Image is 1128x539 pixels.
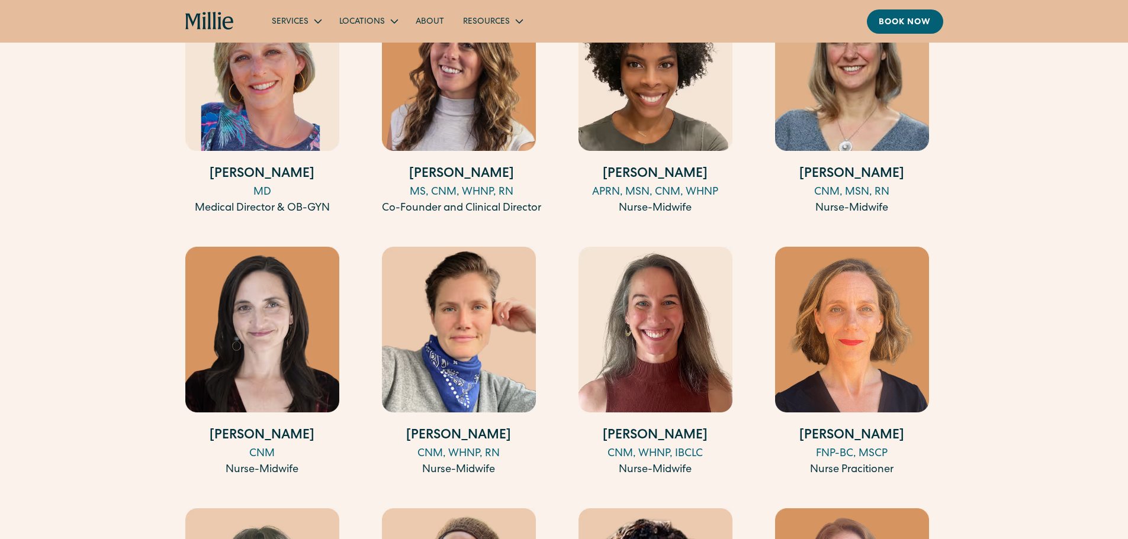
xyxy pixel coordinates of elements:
h4: [PERSON_NAME] [382,427,536,446]
div: MS, CNM, WHNP, RN [382,185,541,201]
h4: [PERSON_NAME] [579,165,732,185]
div: Nurse-Midwife [185,462,339,478]
a: Book now [867,9,943,34]
a: [PERSON_NAME]CNM, WHNP, IBCLCNurse-Midwife [579,247,732,478]
a: [PERSON_NAME]CNMNurse-Midwife [185,247,339,478]
h4: [PERSON_NAME] [775,427,929,446]
div: Nurse-Midwife [579,201,732,217]
h4: [PERSON_NAME] [579,427,732,446]
div: Nurse-Midwife [775,201,929,217]
div: Book now [879,17,931,29]
div: Services [262,11,330,31]
a: home [185,12,234,31]
div: Services [272,16,308,28]
a: [PERSON_NAME]CNM, WHNP, RNNurse-Midwife [382,247,536,478]
div: Resources [454,11,531,31]
div: Nurse-Midwife [579,462,732,478]
div: CNM, WHNP, RN [382,446,536,462]
a: [PERSON_NAME]FNP-BC, MSCPNurse Pracitioner [775,247,929,478]
h4: [PERSON_NAME] [382,165,541,185]
h4: [PERSON_NAME] [185,165,339,185]
div: Nurse Pracitioner [775,462,929,478]
div: Co-Founder and Clinical Director [382,201,541,217]
div: CNM, WHNP, IBCLC [579,446,732,462]
div: CNM [185,446,339,462]
div: Locations [330,11,406,31]
div: APRN, MSN, CNM, WHNP [579,185,732,201]
h4: [PERSON_NAME] [185,427,339,446]
div: MD [185,185,339,201]
div: Nurse-Midwife [382,462,536,478]
h4: [PERSON_NAME] [775,165,929,185]
div: FNP-BC, MSCP [775,446,929,462]
div: Locations [339,16,385,28]
a: About [406,11,454,31]
div: CNM, MSN, RN [775,185,929,201]
div: Medical Director & OB-GYN [185,201,339,217]
div: Resources [463,16,510,28]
